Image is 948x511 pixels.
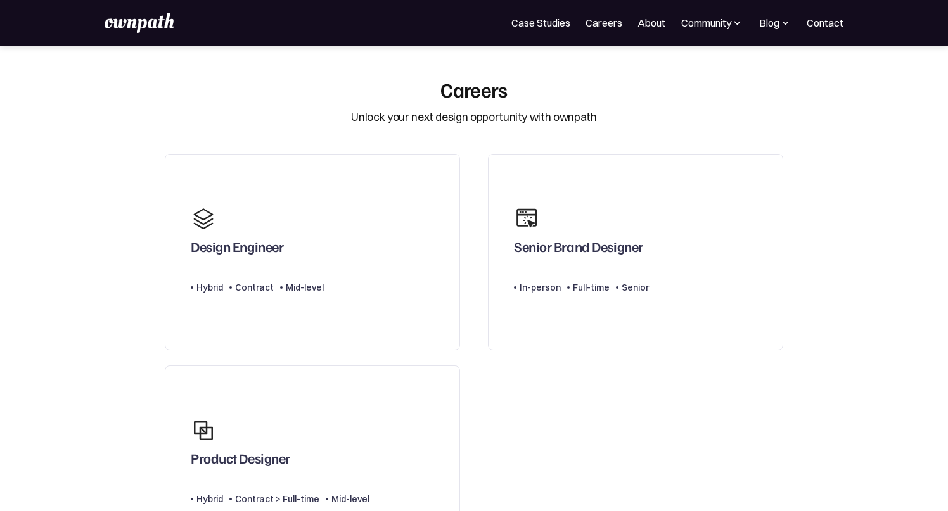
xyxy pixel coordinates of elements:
[573,280,610,295] div: Full-time
[637,15,665,30] a: About
[331,491,369,507] div: Mid-level
[196,280,223,295] div: Hybrid
[191,450,290,472] div: Product Designer
[622,280,649,295] div: Senior
[759,15,779,30] div: Blog
[488,154,783,351] a: Senior Brand DesignerIn-personFull-timeSenior
[511,15,570,30] a: Case Studies
[681,15,743,30] div: Community
[440,77,508,101] div: Careers
[514,238,643,261] div: Senior Brand Designer
[191,238,283,261] div: Design Engineer
[681,15,731,30] div: Community
[520,280,561,295] div: In-person
[286,280,324,295] div: Mid-level
[235,280,274,295] div: Contract
[351,109,596,125] div: Unlock your next design opportunity with ownpath
[196,491,223,507] div: Hybrid
[807,15,843,30] a: Contact
[586,15,622,30] a: Careers
[235,491,319,507] div: Contract > Full-time
[165,154,460,351] a: Design EngineerHybridContractMid-level
[759,15,791,30] div: Blog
